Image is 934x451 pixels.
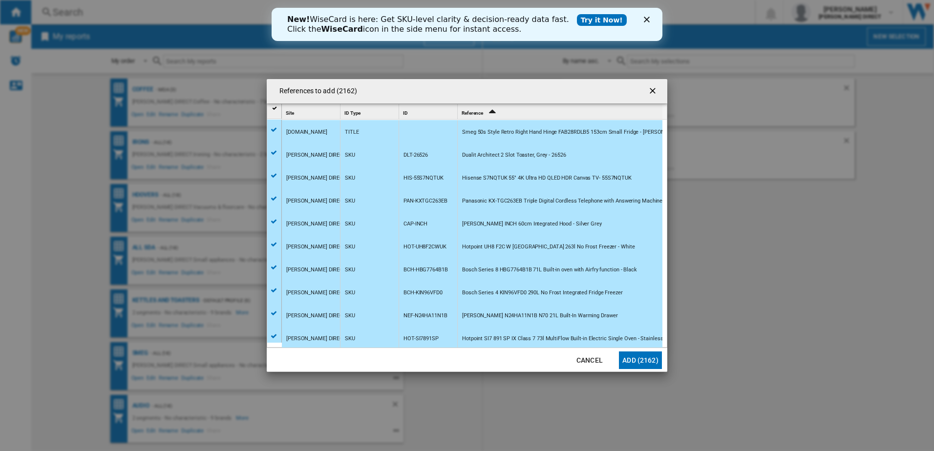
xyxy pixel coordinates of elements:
div: [PERSON_NAME] N24HA11N1B N70 21L Built-In Warming Drawer [462,305,617,327]
div: SKU [345,236,355,258]
div: [PERSON_NAME] DIRECT [286,305,346,327]
div: TITLE [345,121,359,143]
div: ID Type Sort None [342,104,399,119]
div: SKU [345,328,355,350]
div: HOT-SI7891SP [403,328,439,350]
div: PAN-KXTGC263EB [403,190,447,212]
div: DLT-26526 [403,144,428,166]
div: SKU [345,282,355,304]
h4: References to add (2162) [275,86,357,96]
span: Sort Ascending [484,110,500,116]
div: Dualit Architect 2 Slot Toaster, Grey - 26526 [462,144,566,166]
div: [PERSON_NAME] DIRECT [286,213,346,235]
div: Sort Ascending [460,104,662,119]
div: [PERSON_NAME] DIRECT [286,282,346,304]
div: HOT-UH8F2CWUK [403,236,446,258]
span: Reference [462,110,483,116]
button: Cancel [568,351,611,369]
div: SKU [345,259,355,281]
div: [DOMAIN_NAME] [286,121,327,143]
div: CAP-INCH [403,213,427,235]
div: Hotpoint UH8 F2C W [GEOGRAPHIC_DATA] 263l No Frost Freezer - White [462,236,635,258]
span: Site [286,110,294,116]
div: [PERSON_NAME] DIRECT [286,190,346,212]
div: Sort None [342,104,399,119]
div: Reference Sort Ascending [460,104,662,119]
div: Site Sort None [284,104,340,119]
div: SKU [345,213,355,235]
div: Smeg 50s Style Retro Right Hand Hinge FAB28RDLB5 153cm Small Fridge - [PERSON_NAME] - D Rated [462,121,707,143]
button: getI18NText('BUTTONS.CLOSE_DIALOG') [644,82,663,101]
iframe: Intercom live chat banner [272,8,662,41]
button: Add (2162) [619,351,662,369]
div: SKU [345,167,355,189]
div: HIS-55S7NQTUK [403,167,444,189]
div: Sort None [284,104,340,119]
div: Bosch Series 8 HBG7764B1B 71L Built-in oven with Airfry function - Black [462,259,637,281]
div: Bosch Series 4 KIN96VFD0 290L No Frost Integrated Fridge Freezer [462,282,623,304]
div: [PERSON_NAME] DIRECT [286,259,346,281]
div: [PERSON_NAME] INCH 60cm Integrated Hood - Silver Grey [462,213,602,235]
div: SKU [345,190,355,212]
div: BCH-HBG7764B1B [403,259,448,281]
div: NEF-N24HA11N1B [403,305,447,327]
div: Hotpoint SI7 891 SP IX Class 7 73l MultiFlow Built-in Electric Single Oven - Stainless Steel [462,328,677,350]
ng-md-icon: getI18NText('BUTTONS.CLOSE_DIALOG') [648,86,659,98]
div: [PERSON_NAME] DIRECT [286,167,346,189]
div: [PERSON_NAME] DIRECT [286,328,346,350]
div: Hisense S7NQTUK 55" 4K Ultra HD QLED HDR Canvas TV- 55S7NQTUK [462,167,632,189]
div: Sort None [401,104,457,119]
span: ID [403,110,408,116]
div: Panasonic KX-TGC263EB Triple Digital Cordless Telephone with Answering Machine [462,190,662,212]
div: [PERSON_NAME] DIRECT [286,144,346,166]
div: [PERSON_NAME] DIRECT [286,236,346,258]
div: SKU [345,305,355,327]
div: Close [372,9,382,15]
div: BCH-KIN96VFD0 [403,282,443,304]
span: ID Type [344,110,361,116]
div: SKU [345,144,355,166]
div: ID Sort None [401,104,457,119]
